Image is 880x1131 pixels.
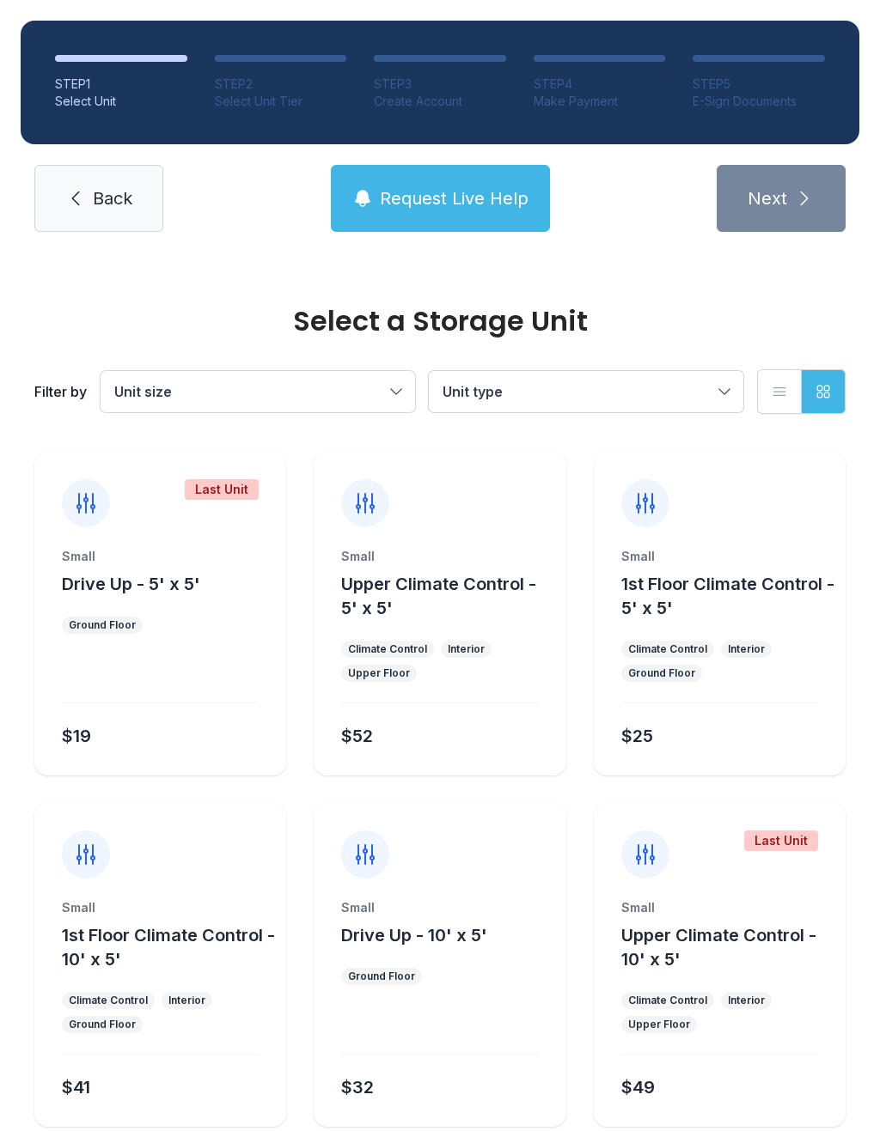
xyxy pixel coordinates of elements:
[621,572,839,620] button: 1st Floor Climate Control - 5' x 5'
[628,1018,690,1031] div: Upper Floor
[69,1018,136,1031] div: Ground Floor
[443,383,503,400] span: Unit type
[341,923,487,947] button: Drive Up - 10' x 5'
[348,642,427,656] div: Climate Control
[341,572,559,620] button: Upper Climate Control - 5' x 5'
[62,925,275,970] span: 1st Floor Climate Control - 10' x 5'
[185,479,259,500] div: Last Unit
[621,925,816,970] span: Upper Climate Control - 10' x 5'
[62,548,259,565] div: Small
[62,572,200,596] button: Drive Up - 5' x 5'
[34,381,87,402] div: Filter by
[621,1075,655,1099] div: $49
[93,186,132,210] span: Back
[34,307,846,335] div: Select a Storage Unit
[341,548,538,565] div: Small
[693,93,825,110] div: E-Sign Documents
[534,93,666,110] div: Make Payment
[215,76,347,93] div: STEP 2
[55,93,187,110] div: Select Unit
[374,93,506,110] div: Create Account
[348,666,410,680] div: Upper Floor
[621,923,839,971] button: Upper Climate Control - 10' x 5'
[62,1075,90,1099] div: $41
[728,642,765,656] div: Interior
[628,642,707,656] div: Climate Control
[341,899,538,916] div: Small
[215,93,347,110] div: Select Unit Tier
[341,1075,374,1099] div: $32
[69,994,148,1007] div: Climate Control
[621,548,818,565] div: Small
[728,994,765,1007] div: Interior
[341,574,536,618] span: Upper Climate Control - 5' x 5'
[534,76,666,93] div: STEP 4
[62,574,200,594] span: Drive Up - 5' x 5'
[744,830,818,851] div: Last Unit
[55,76,187,93] div: STEP 1
[69,618,136,632] div: Ground Floor
[62,923,279,971] button: 1st Floor Climate Control - 10' x 5'
[628,994,707,1007] div: Climate Control
[429,371,743,412] button: Unit type
[62,724,91,748] div: $19
[341,724,373,748] div: $52
[621,724,653,748] div: $25
[101,371,415,412] button: Unit size
[621,574,834,618] span: 1st Floor Climate Control - 5' x 5'
[374,76,506,93] div: STEP 3
[168,994,205,1007] div: Interior
[628,666,695,680] div: Ground Floor
[348,970,415,983] div: Ground Floor
[62,899,259,916] div: Small
[693,76,825,93] div: STEP 5
[380,186,529,210] span: Request Live Help
[748,186,787,210] span: Next
[448,642,485,656] div: Interior
[114,383,172,400] span: Unit size
[341,925,487,946] span: Drive Up - 10' x 5'
[621,899,818,916] div: Small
